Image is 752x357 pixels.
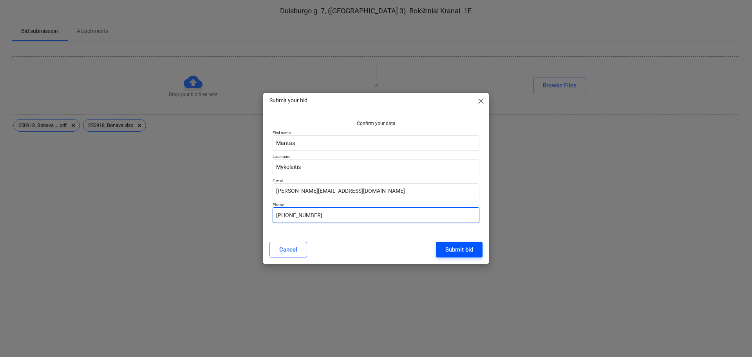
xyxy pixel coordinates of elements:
[273,178,479,183] p: E-mail
[273,130,479,135] p: First name
[279,245,297,255] div: Cancel
[269,96,307,105] p: Submit your bid
[445,245,473,255] div: Submit bid
[476,96,486,106] span: close
[269,242,307,257] button: Cancel
[273,202,479,207] p: Phone
[273,154,479,159] p: Last name
[273,120,479,127] p: Confirm your data
[436,242,483,257] button: Submit bid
